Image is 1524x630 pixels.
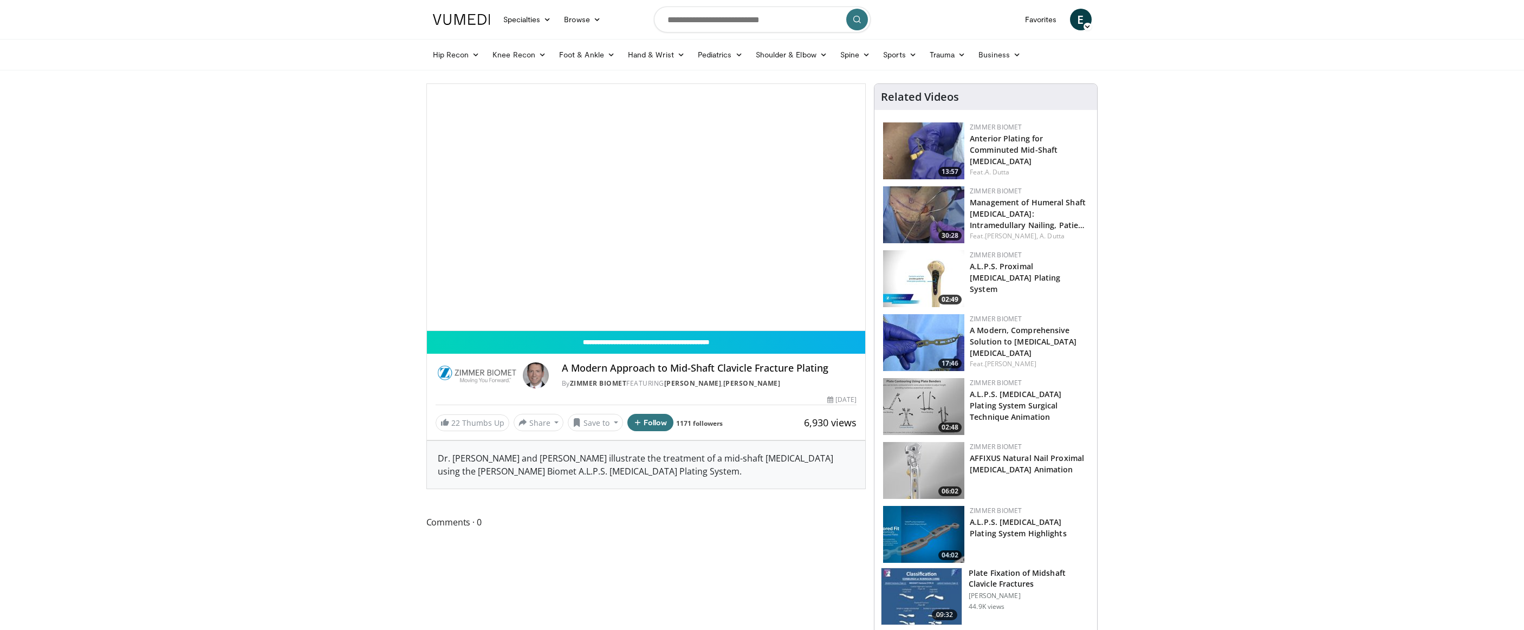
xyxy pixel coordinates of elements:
div: Feat. [970,167,1088,177]
span: 17:46 [938,359,962,368]
img: Avatar [523,362,549,388]
a: Zimmer Biomet [970,314,1022,323]
a: E [1070,9,1092,30]
img: 0239c927-c5c7-47d0-9c79-a9255cc7983b.150x105_q85_crop-smart_upscale.jpg [883,250,964,307]
a: Foot & Ankle [553,44,621,66]
p: 44.9K views [969,602,1004,611]
a: Shoulder & Elbow [749,44,834,66]
p: [PERSON_NAME] [969,592,1091,600]
a: Zimmer Biomet [970,506,1022,515]
a: AFFIXUS Natural Nail Proximal [MEDICAL_DATA] Animation [970,453,1084,475]
a: A Modern, Comprehensive Solution to [MEDICAL_DATA] [MEDICAL_DATA] [970,325,1076,358]
a: A.L.P.S. Proximal [MEDICAL_DATA] Plating System [970,261,1060,294]
a: A.L.P.S. [MEDICAL_DATA] Plating System Surgical Technique Animation [970,389,1061,422]
a: Anterior Plating for Comminuted Mid-Shaft [MEDICAL_DATA] [970,133,1058,166]
a: Management of Humeral Shaft [MEDICAL_DATA]: Intramedullary Nailing, Patie… [970,197,1086,230]
a: Business [972,44,1027,66]
img: 95fc8890-002b-44d1-8f86-6306f8b28e5e.150x105_q85_crop-smart_upscale.jpg [883,122,964,179]
a: 13:57 [883,122,964,179]
a: 1171 followers [676,419,723,428]
img: 4d876677-756b-48d4-8109-ce843e822ced.150x105_q85_crop-smart_upscale.jpg [883,506,964,563]
a: Hip Recon [426,44,487,66]
a: 30:28 [883,186,964,243]
a: [PERSON_NAME] [664,379,722,388]
a: Zimmer Biomet [970,122,1022,132]
div: Feat. [970,231,1088,241]
a: [PERSON_NAME], [985,231,1038,241]
span: 04:02 [938,550,962,560]
span: 06:02 [938,486,962,496]
a: Zimmer Biomet [570,379,627,388]
span: Comments 0 [426,515,866,529]
a: Zimmer Biomet [970,250,1022,259]
a: Sports [877,44,923,66]
a: 04:02 [883,506,964,563]
img: VuMedi Logo [433,14,490,25]
span: 02:49 [938,295,962,304]
img: Zimmer Biomet [436,362,518,388]
a: Hand & Wrist [621,44,691,66]
a: 02:49 [883,250,964,307]
h3: Plate Fixation of Midshaft Clavicle Fractures [969,568,1091,589]
a: Spine [834,44,877,66]
span: 13:57 [938,167,962,177]
a: Knee Recon [486,44,553,66]
video-js: Video Player [427,84,866,331]
img: 7f3345ee-1a51-4195-8be1-b64b6f73790f.150x105_q85_crop-smart_upscale.jpg [883,186,964,243]
img: dfb9148e-861d-4ca1-80d0-823fa5644adf.150x105_q85_crop-smart_upscale.jpg [883,314,964,371]
button: Share [514,414,564,431]
span: 22 [451,418,460,428]
button: Follow [627,414,674,431]
a: Browse [557,9,607,30]
a: Pediatrics [691,44,749,66]
img: Clavicle_Fx_ORIF_FINAL-H.264_for_You_Tube_SD_480x360__100006823_3.jpg.150x105_q85_crop-smart_upsc... [881,568,962,625]
a: [PERSON_NAME] [723,379,781,388]
input: Search topics, interventions [654,7,871,33]
a: Zimmer Biomet [970,186,1022,196]
a: 02:48 [883,378,964,435]
img: cb53a3f1-cca5-4bfa-a1a8-533ab5253336.150x105_q85_crop-smart_upscale.jpg [883,378,964,435]
a: Zimmer Biomet [970,378,1022,387]
a: Trauma [923,44,972,66]
div: Dr. [PERSON_NAME] and [PERSON_NAME] illustrate the treatment of a mid-shaft [MEDICAL_DATA] using ... [427,441,866,489]
h4: A Modern Approach to Mid-Shaft Clavicle Fracture Plating [562,362,857,374]
a: Specialties [497,9,558,30]
a: 22 Thumbs Up [436,414,509,431]
a: Zimmer Biomet [970,442,1022,451]
h4: Related Videos [881,90,959,103]
a: A. Dutta [985,167,1010,177]
a: 06:02 [883,442,964,499]
span: 02:48 [938,423,962,432]
a: A.L.P.S. [MEDICAL_DATA] Plating System Highlights [970,517,1067,538]
button: Save to [568,414,623,431]
a: A. Dutta [1040,231,1065,241]
span: 6,930 views [804,416,857,429]
span: 09:32 [932,609,958,620]
span: 30:28 [938,231,962,241]
a: [PERSON_NAME] [985,359,1036,368]
div: By FEATURING , [562,379,857,388]
a: 17:46 [883,314,964,371]
div: [DATE] [827,395,857,405]
a: 09:32 Plate Fixation of Midshaft Clavicle Fractures [PERSON_NAME] 44.9K views [881,568,1091,625]
img: ae00a01d-db06-4ccc-ba58-b3d073ce7c82.150x105_q85_crop-smart_upscale.jpg [883,442,964,499]
a: Favorites [1019,9,1063,30]
div: Feat. [970,359,1088,369]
